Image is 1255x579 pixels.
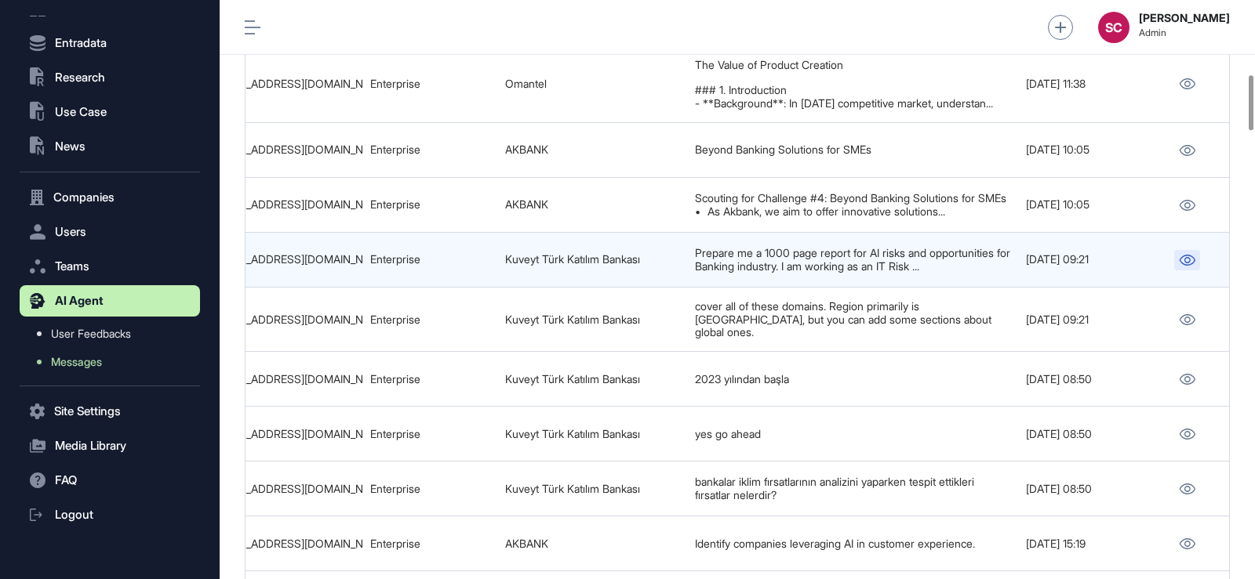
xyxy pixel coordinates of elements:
[212,198,355,211] div: [EMAIL_ADDRESS][DOMAIN_NAME]
[1026,373,1145,385] div: [DATE] 08:50
[1026,253,1145,266] div: [DATE] 09:21
[505,252,640,266] a: Kuveyt Türk Katılım Bankası
[212,373,355,385] div: [EMAIL_ADDRESS][DOMAIN_NAME]
[212,253,355,266] div: [EMAIL_ADDRESS][DOMAIN_NAME]
[20,27,200,59] button: Entradata
[1026,313,1145,326] div: [DATE] 09:21
[51,356,102,368] span: Messages
[1139,12,1230,24] strong: [PERSON_NAME]
[55,226,86,238] span: Users
[1026,428,1145,440] div: [DATE] 08:50
[20,182,200,213] button: Companies
[695,143,1010,156] div: Beyond Banking Solutions for SMEs
[370,143,489,156] div: Enterprise
[54,405,121,418] span: Site Settings
[55,140,85,153] span: News
[505,372,640,385] a: Kuveyt Türk Katılım Bankası
[695,476,1010,501] div: bankalar iklim fırsatlarının analizini yaparken tespit ettikleri fırsatlar nelerdir?
[20,285,200,317] button: AI Agent
[212,537,355,550] div: [EMAIL_ADDRESS][DOMAIN_NAME]
[370,537,489,550] div: Enterprise
[1139,27,1230,38] span: Admin
[370,313,489,326] div: Enterprise
[695,59,1010,110] div: The Value of Product Creation ### 1. Introduction - **Background**: In [DATE] competitive market,...
[505,77,547,90] a: Omantel
[1098,12,1129,43] button: SC
[55,474,77,487] span: FAQ
[1026,537,1145,550] div: [DATE] 15:19
[1026,198,1145,211] div: [DATE] 10:05
[212,313,355,326] div: [EMAIL_ADDRESS][DOMAIN_NAME]
[370,428,489,440] div: Enterprise
[20,62,200,93] button: Research
[212,78,355,90] div: [EMAIL_ADDRESS][DOMAIN_NAME]
[505,143,548,156] a: AKBANK
[55,106,107,118] span: Use Case
[695,373,1010,385] div: 2023 yılından başla
[370,253,489,266] div: Enterprise
[1026,78,1145,90] div: [DATE] 11:38
[20,131,200,162] button: News
[370,483,489,495] div: Enterprise
[505,313,640,326] a: Kuveyt Türk Katılım Bankası
[20,465,200,496] button: FAQ
[55,440,126,452] span: Media Library
[370,373,489,385] div: Enterprise
[51,327,131,340] span: User Feedbacks
[55,71,105,84] span: Research
[505,537,548,550] a: AKBANK
[20,216,200,248] button: Users
[20,396,200,427] button: Site Settings
[53,191,115,204] span: Companies
[1026,483,1145,495] div: [DATE] 08:50
[505,427,640,440] a: Kuveyt Türk Katılım Bankası
[20,499,200,530] a: Logout
[27,348,200,376] a: Messages
[695,192,1010,218] div: Scouting for Challenge #4: Beyond Banking Solutions for SMEs • As Akbank, we aim to offer innovat...
[695,247,1010,273] div: Prepare me a 1000 page report for AI risks and opportunities for Banking industry. I am working a...
[55,37,107,49] span: Entradata
[55,295,104,307] span: AI Agent
[212,428,355,440] div: [EMAIL_ADDRESS][DOMAIN_NAME]
[27,320,200,348] a: User Feedbacks
[55,260,89,273] span: Teams
[1026,143,1145,156] div: [DATE] 10:05
[20,96,200,128] button: Use Case
[505,197,548,211] a: AKBANK
[505,482,640,495] a: Kuveyt Türk Katılım Bankası
[212,143,355,156] div: [EMAIL_ADDRESS][DOMAIN_NAME]
[695,300,1010,338] div: cover all of these domains. Region primarily is [GEOGRAPHIC_DATA], but you can add some sections ...
[695,537,1010,550] div: Identify companies leveraging AI in customer experience.
[212,483,355,495] div: [EMAIL_ADDRESS][DOMAIN_NAME]
[370,198,489,211] div: Enterprise
[55,508,93,521] span: Logout
[695,428,1010,440] div: yes go ahead
[20,430,200,461] button: Media Library
[370,78,489,90] div: Enterprise
[20,251,200,282] button: Teams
